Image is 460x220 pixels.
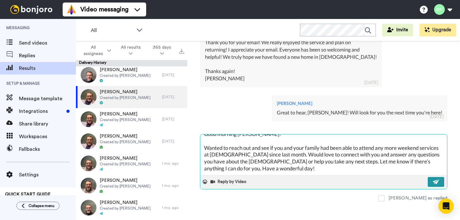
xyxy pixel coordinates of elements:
img: 05f85efb-5a94-4d61-8db8-10a084c41c83-thumb.jpg [81,156,96,171]
span: [PERSON_NAME] [100,155,151,162]
span: Created by [PERSON_NAME] [100,162,151,167]
div: [DATE] [162,72,184,77]
img: 8e260933-5131-4fc0-9f89-abb500d68481-thumb.jpg [81,111,96,127]
span: [PERSON_NAME] [100,177,151,184]
span: Created by [PERSON_NAME] [100,73,151,78]
span: Created by [PERSON_NAME] [100,139,151,144]
button: Collapse menu [16,202,59,210]
span: Created by [PERSON_NAME] [100,184,151,189]
textarea: Good morning [PERSON_NAME]! Wanted to reach out and see if you and your family had been able to a... [200,134,447,175]
button: Invite [382,24,413,36]
div: [DATE] [430,113,444,120]
span: Results [19,64,76,72]
div: [DATE] [162,117,184,122]
button: All results [115,42,147,59]
span: Collapse menu [28,203,54,208]
img: 1e9487f7-26a8-4f75-a046-17f3b6c81bca-thumb.jpg [81,178,96,193]
div: [PERSON_NAME] [277,100,442,107]
img: vm-color.svg [66,4,77,15]
a: [PERSON_NAME]Created by [PERSON_NAME][DATE] [76,108,187,130]
img: bj-logo-header-white.svg [8,5,55,14]
img: send-white.svg [433,179,440,184]
button: Reply by Video [210,177,248,186]
img: eea0cf2f-2fa2-4564-804b-0498c203e7db-thumb.jpg [81,67,96,83]
img: 740e642d-2622-4861-af89-afeadca19775-thumb.jpg [81,89,96,105]
a: [PERSON_NAME]Created by [PERSON_NAME][DATE] [76,130,187,152]
span: Send videos [19,39,76,47]
span: Message template [19,95,76,102]
span: Integrations [19,107,64,115]
span: Created by [PERSON_NAME] [100,206,151,211]
div: 1 mo. ago [162,205,184,210]
a: [PERSON_NAME]Created by [PERSON_NAME][DATE] [76,86,187,108]
img: 33090642-15fd-40ff-9439-a6544a786749-thumb.jpg [81,133,96,149]
a: [PERSON_NAME]Created by [PERSON_NAME]1 mo. ago [76,174,187,197]
div: Great to hear, [PERSON_NAME]! Will look for you the next time you're here! [277,109,442,116]
div: [PERSON_NAME] as replied [389,195,447,201]
div: [DATE] [364,79,378,86]
span: QUICK START GUIDE [5,192,51,197]
div: Delivery History [76,60,187,66]
span: [PERSON_NAME] [100,67,151,73]
span: Created by [PERSON_NAME] [100,117,151,122]
span: Share library [19,120,76,128]
button: All assignees [77,42,115,59]
span: Replies [19,52,76,59]
span: All [91,27,133,34]
span: Workspaces [19,133,76,140]
a: [PERSON_NAME]Created by [PERSON_NAME]1 mo. ago [76,197,187,219]
div: Open Intercom Messenger [438,199,454,214]
a: [PERSON_NAME]Created by [PERSON_NAME][DATE] [76,64,187,86]
img: export.svg [179,49,184,54]
button: Export all results that match these filters now. [177,46,186,55]
span: [PERSON_NAME] [100,133,151,139]
button: Upgrade [420,24,456,36]
span: Video messaging [80,5,128,14]
img: a2f029e1-4405-45b5-8e7c-f0c7a991adb5-thumb.jpg [81,200,96,216]
span: [PERSON_NAME] [100,111,151,117]
span: Settings [19,171,76,179]
span: All assignees [81,44,106,57]
div: [DATE] [162,95,184,100]
div: [DATE] [162,139,184,144]
div: 1 mo. ago [162,183,184,188]
span: Fallbacks [19,145,76,153]
div: 1 mo. ago [162,161,184,166]
span: [PERSON_NAME] [100,199,151,206]
div: Hi [PERSON_NAME], Thank you for your email! We really enjoyed the service and plan on returning! ... [205,24,377,82]
a: [PERSON_NAME]Created by [PERSON_NAME]1 mo. ago [76,152,187,174]
span: Created by [PERSON_NAME] [100,95,151,100]
span: [PERSON_NAME] [100,89,151,95]
button: 365 days [147,42,177,59]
